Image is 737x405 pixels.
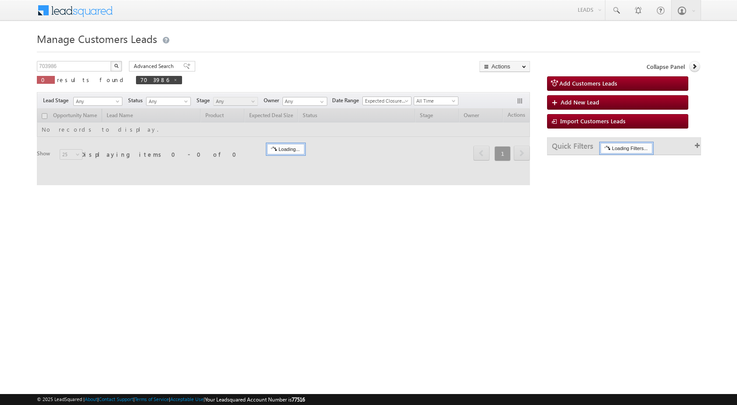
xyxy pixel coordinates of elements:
span: © 2025 LeadSquared | | | | | [37,395,305,404]
span: Expected Closure Date [363,97,408,105]
a: Any [213,97,258,106]
span: Any [74,97,119,105]
span: 703986 [140,76,169,83]
input: Type to Search [283,97,327,106]
span: Advanced Search [134,62,176,70]
a: All Time [414,97,458,105]
img: Search [114,64,118,68]
span: Owner [264,97,283,104]
span: 77516 [292,396,305,403]
span: Your Leadsquared Account Number is [205,396,305,403]
span: Manage Customers Leads [37,32,157,46]
span: Add New Lead [561,98,599,106]
button: Actions [479,61,530,72]
span: Any [214,97,255,105]
span: 0 [41,76,50,83]
span: Any [147,97,188,105]
span: Date Range [332,97,362,104]
a: Contact Support [99,396,133,402]
span: Import Customers Leads [560,117,626,125]
span: Status [128,97,146,104]
span: results found [57,76,127,83]
a: About [85,396,97,402]
div: Loading... [267,144,304,154]
span: Collapse Panel [647,63,685,71]
a: Any [146,97,191,106]
a: Any [73,97,122,106]
span: Stage [197,97,213,104]
span: All Time [414,97,456,105]
a: Terms of Service [135,396,169,402]
a: Show All Items [315,97,326,106]
span: Lead Stage [43,97,72,104]
span: Add Customers Leads [559,79,617,87]
a: Expected Closure Date [362,97,411,105]
a: Acceptable Use [170,396,204,402]
div: Loading Filters... [601,143,652,154]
